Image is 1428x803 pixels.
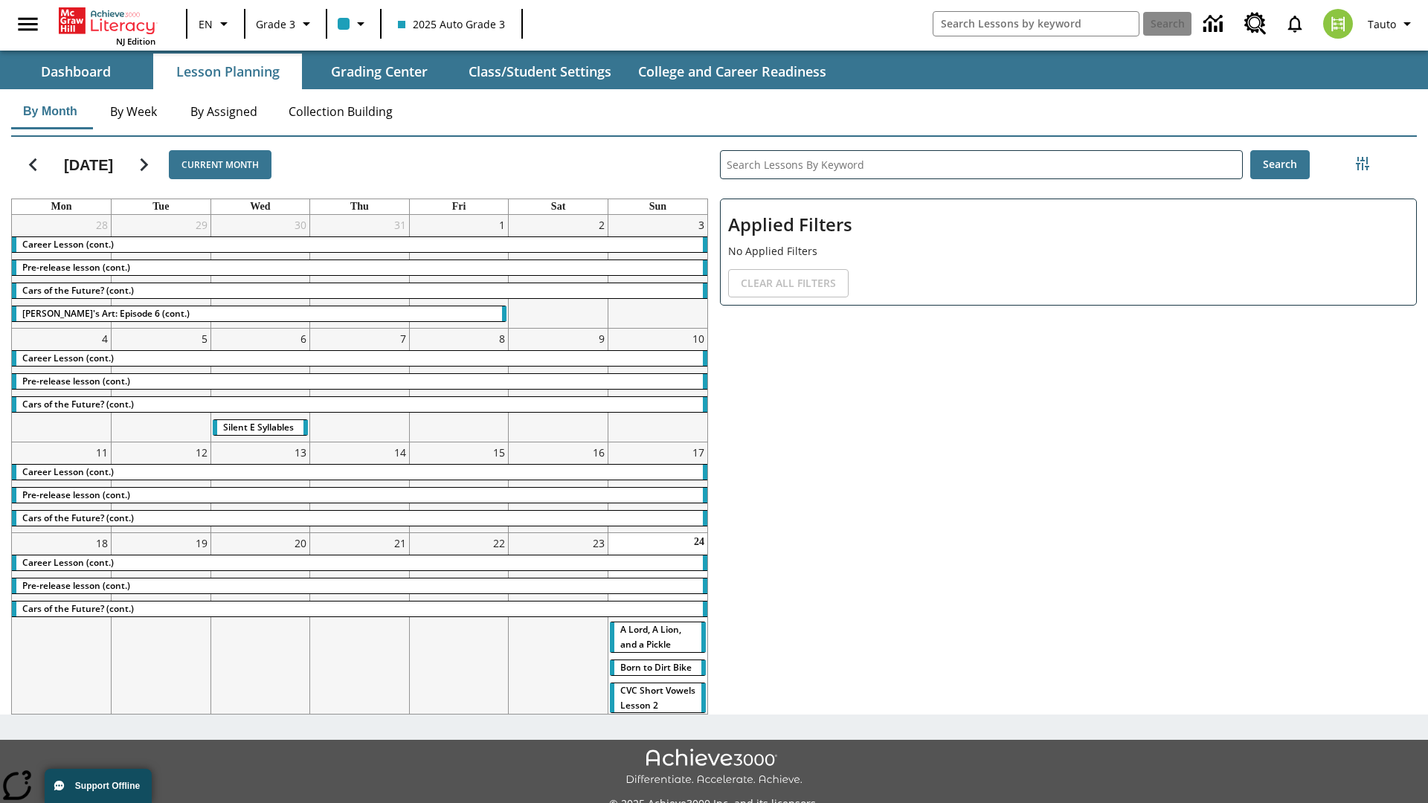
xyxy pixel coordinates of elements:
a: August 1, 2025 [496,215,508,235]
span: 2025 Auto Grade 3 [398,16,505,32]
a: August 2, 2025 [596,215,608,235]
td: August 17, 2025 [608,442,707,532]
a: August 9, 2025 [596,329,608,349]
a: July 29, 2025 [193,215,210,235]
td: August 11, 2025 [12,442,112,532]
div: Pre-release lesson (cont.) [12,578,707,593]
button: Previous [14,146,52,184]
td: August 8, 2025 [409,329,509,442]
a: August 3, 2025 [695,215,707,235]
td: August 6, 2025 [210,329,310,442]
a: August 4, 2025 [99,329,111,349]
button: By Week [97,94,171,129]
button: Select a new avatar [1314,4,1362,43]
span: Cars of the Future? (cont.) [22,398,134,410]
a: August 12, 2025 [193,442,210,462]
td: August 12, 2025 [112,442,211,532]
p: No Applied Filters [728,243,1409,259]
a: Sunday [646,199,669,214]
span: Career Lesson (cont.) [22,238,114,251]
span: Pre-release lesson (cont.) [22,375,130,387]
a: August 20, 2025 [292,533,309,553]
button: Support Offline [45,769,152,803]
a: Saturday [548,199,568,214]
img: avatar image [1323,9,1353,39]
a: July 30, 2025 [292,215,309,235]
div: Career Lesson (cont.) [12,555,707,570]
button: Collection Building [277,94,405,129]
a: Resource Center, Will open in new tab [1235,4,1276,44]
a: August 18, 2025 [93,533,111,553]
img: Achieve3000 Differentiate Accelerate Achieve [625,749,803,787]
a: August 10, 2025 [689,329,707,349]
button: College and Career Readiness [626,54,838,89]
span: Pre-release lesson (cont.) [22,579,130,592]
h2: [DATE] [64,156,113,174]
span: Cars of the Future? (cont.) [22,512,134,524]
a: August 8, 2025 [496,329,508,349]
td: August 1, 2025 [409,215,509,329]
button: Grading Center [305,54,454,89]
td: July 29, 2025 [112,215,211,329]
a: Tuesday [149,199,172,214]
div: Career Lesson (cont.) [12,237,707,252]
button: Filters Side menu [1348,149,1377,178]
button: Lesson Planning [153,54,302,89]
a: Wednesday [247,199,273,214]
span: A Lord, A Lion, and a Pickle [620,623,681,651]
td: July 30, 2025 [210,215,310,329]
div: Pre-release lesson (cont.) [12,260,707,275]
div: CVC Short Vowels Lesson 2 [610,683,706,713]
td: August 10, 2025 [608,329,707,442]
td: July 31, 2025 [310,215,410,329]
input: Search Lessons By Keyword [721,151,1242,178]
button: Next [125,146,163,184]
button: Current Month [169,150,271,179]
a: August 19, 2025 [193,533,210,553]
td: August 7, 2025 [310,329,410,442]
a: August 6, 2025 [297,329,309,349]
td: August 15, 2025 [409,442,509,532]
td: August 13, 2025 [210,442,310,532]
span: Tauto [1368,16,1396,32]
a: August 17, 2025 [689,442,707,462]
span: Support Offline [75,781,140,791]
td: August 16, 2025 [509,442,608,532]
a: Notifications [1276,4,1314,43]
a: August 24, 2025 [691,533,707,551]
a: Data Center [1194,4,1235,45]
a: August 21, 2025 [391,533,409,553]
td: August 4, 2025 [12,329,112,442]
div: Silent E Syllables [213,420,309,435]
span: Violet's Art: Episode 6 (cont.) [22,307,190,320]
div: Violet's Art: Episode 6 (cont.) [12,306,506,321]
a: August 15, 2025 [490,442,508,462]
td: August 14, 2025 [310,442,410,532]
span: NJ Edition [116,36,155,47]
a: Thursday [347,199,372,214]
button: Dashboard [1,54,150,89]
button: Profile/Settings [1362,10,1422,37]
td: August 3, 2025 [608,215,707,329]
button: Grade: Grade 3, Select a grade [250,10,321,37]
span: Pre-release lesson (cont.) [22,261,130,274]
a: August 16, 2025 [590,442,608,462]
a: August 14, 2025 [391,442,409,462]
span: Career Lesson (cont.) [22,352,114,364]
a: July 31, 2025 [391,215,409,235]
a: August 7, 2025 [397,329,409,349]
div: Born to Dirt Bike [610,660,706,675]
a: Monday [48,199,75,214]
div: A Lord, A Lion, and a Pickle [610,622,706,652]
div: Career Lesson (cont.) [12,351,707,366]
button: Class/Student Settings [457,54,623,89]
div: Pre-release lesson (cont.) [12,488,707,503]
div: Applied Filters [720,199,1417,306]
td: July 28, 2025 [12,215,112,329]
span: Grade 3 [256,16,295,32]
div: Search [708,131,1417,715]
td: August 2, 2025 [509,215,608,329]
span: EN [199,16,213,32]
span: Career Lesson (cont.) [22,465,114,478]
a: Home [59,6,155,36]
